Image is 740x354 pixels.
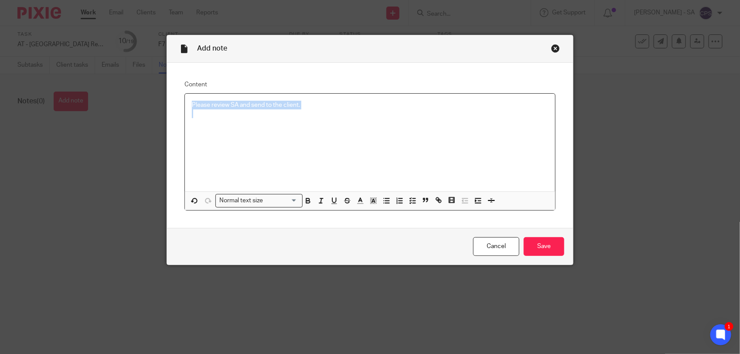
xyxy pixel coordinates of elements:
[192,101,548,109] p: Please review SA and send to the client.
[725,322,733,331] div: 1
[551,44,560,53] div: Close this dialog window
[184,80,556,89] label: Content
[197,45,227,52] span: Add note
[266,196,297,205] input: Search for option
[524,237,564,256] input: Save
[215,194,303,208] div: Search for option
[218,196,265,205] span: Normal text size
[473,237,519,256] a: Cancel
